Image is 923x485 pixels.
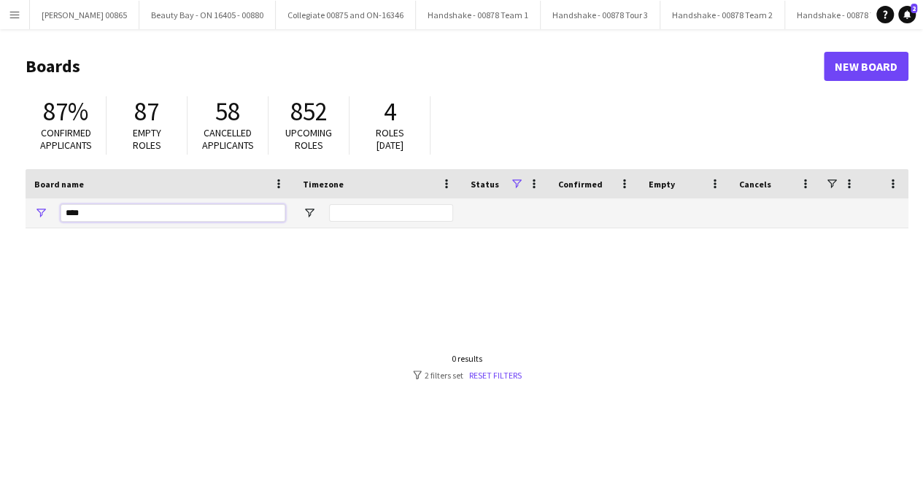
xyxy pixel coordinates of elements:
[40,126,92,152] span: Confirmed applicants
[376,126,404,152] span: Roles [DATE]
[329,204,453,222] input: Timezone Filter Input
[384,96,396,128] span: 4
[134,96,159,128] span: 87
[43,96,88,128] span: 87%
[413,353,522,364] div: 0 results
[541,1,660,29] button: Handshake - 00878 Tour 3
[34,179,84,190] span: Board name
[413,370,522,381] div: 2 filters set
[911,4,917,13] span: 2
[558,179,603,190] span: Confirmed
[469,370,522,381] a: Reset filters
[739,179,771,190] span: Cancels
[61,204,285,222] input: Board name Filter Input
[649,179,675,190] span: Empty
[303,179,344,190] span: Timezone
[215,96,240,128] span: 58
[285,126,332,152] span: Upcoming roles
[824,52,908,81] a: New Board
[416,1,541,29] button: Handshake - 00878 Team 1
[290,96,328,128] span: 852
[139,1,276,29] button: Beauty Bay - ON 16405 - 00880
[26,55,824,77] h1: Boards
[785,1,910,29] button: Handshake - 00878 Team 4
[471,179,499,190] span: Status
[898,6,916,23] a: 2
[34,206,47,220] button: Open Filter Menu
[660,1,785,29] button: Handshake - 00878 Team 2
[30,1,139,29] button: [PERSON_NAME] 00865
[303,206,316,220] button: Open Filter Menu
[133,126,161,152] span: Empty roles
[276,1,416,29] button: Collegiate 00875 and ON-16346
[202,126,254,152] span: Cancelled applicants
